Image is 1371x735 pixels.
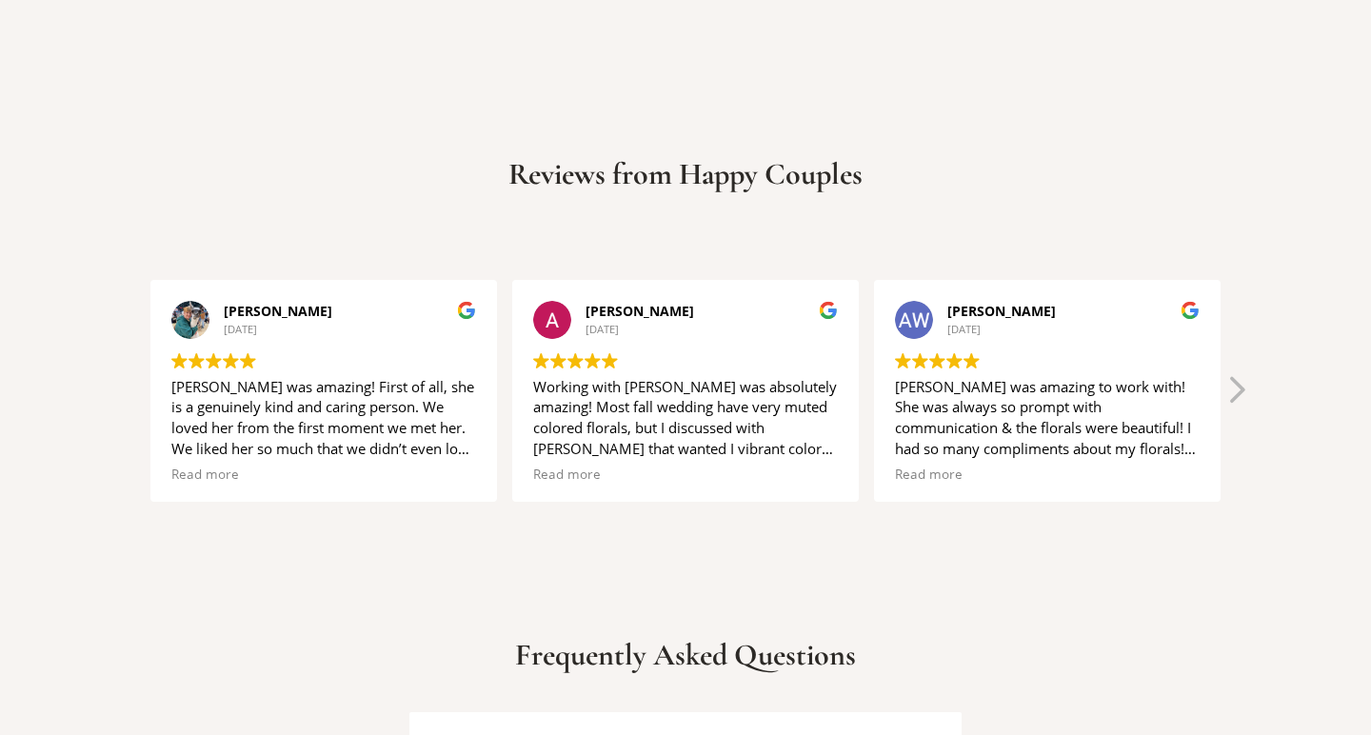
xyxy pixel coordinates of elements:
img: Carol S [171,301,209,339]
div: [PERSON_NAME] was amazing to work with! She was always so prompt with communication & the florals... [895,377,1200,460]
h2: Frequently Asked Questions [137,637,1234,673]
div: [DATE] [586,322,838,337]
div: [PERSON_NAME] [947,302,1200,321]
div: [PERSON_NAME] [586,302,838,321]
div: [PERSON_NAME] [224,302,476,321]
div: [DATE] [947,322,1200,337]
span: Read more [171,466,239,484]
div: Working with [PERSON_NAME] was absolutely amazing! Most fall wedding have very muted colored flor... [533,377,838,460]
img: Abigail Wright [895,301,933,339]
div: Next review [1224,373,1247,419]
img: Abigail Wright [533,301,571,339]
div: [PERSON_NAME] was amazing! First of all, she is a genuinely kind and caring person. We loved her ... [171,377,476,460]
span: Read more [533,466,601,484]
div: [DATE] [224,322,476,337]
h2: Reviews from Happy Couples [124,156,1247,192]
span: Read more [895,466,963,484]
